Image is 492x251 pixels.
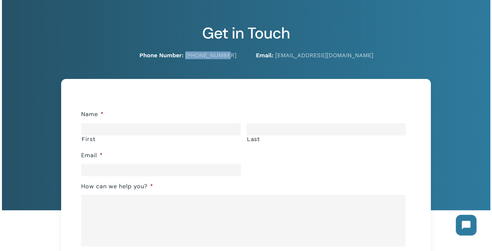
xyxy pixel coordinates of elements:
a: [EMAIL_ADDRESS][DOMAIN_NAME] [275,52,373,59]
label: Name [81,111,104,118]
label: Email [81,152,103,159]
label: How can we help you? [81,183,153,190]
label: Last [247,136,406,142]
iframe: Chatbot [449,208,483,242]
strong: Phone Number: [139,52,183,59]
h2: Get in Touch [26,24,466,43]
a: [PHONE_NUMBER] [185,52,236,59]
label: First [82,136,241,142]
strong: Email: [256,52,273,59]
